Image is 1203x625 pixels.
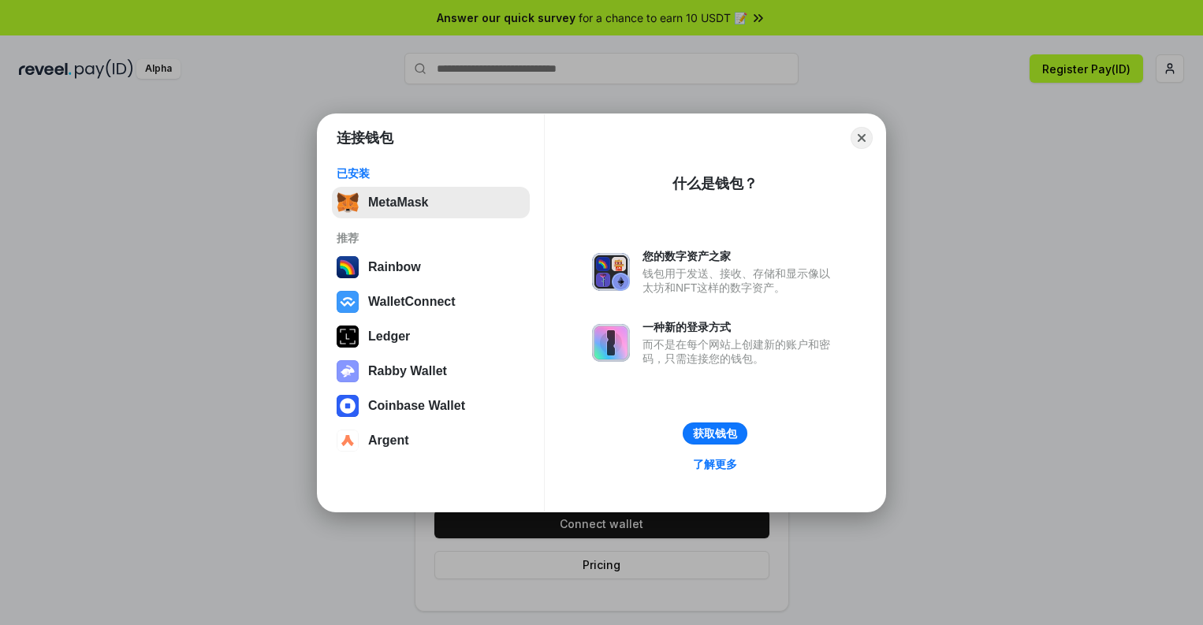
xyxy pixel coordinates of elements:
button: WalletConnect [332,286,530,318]
button: Close [851,127,873,149]
div: 而不是在每个网站上创建新的账户和密码，只需连接您的钱包。 [642,337,838,366]
div: 什么是钱包？ [672,174,758,193]
button: MetaMask [332,187,530,218]
button: 获取钱包 [683,422,747,445]
a: 了解更多 [683,454,747,474]
div: MetaMask [368,195,428,210]
button: Argent [332,425,530,456]
h1: 连接钱包 [337,128,393,147]
button: Rabby Wallet [332,355,530,387]
button: Coinbase Wallet [332,390,530,422]
button: Ledger [332,321,530,352]
div: 已安装 [337,166,525,180]
img: svg+xml,%3Csvg%20xmlns%3D%22http%3A%2F%2Fwww.w3.org%2F2000%2Fsvg%22%20width%3D%2228%22%20height%3... [337,326,359,348]
div: 了解更多 [693,457,737,471]
div: Rabby Wallet [368,364,447,378]
div: 推荐 [337,231,525,245]
button: Rainbow [332,251,530,283]
div: Coinbase Wallet [368,399,465,413]
img: svg+xml,%3Csvg%20fill%3D%22none%22%20height%3D%2233%22%20viewBox%3D%220%200%2035%2033%22%20width%... [337,192,359,214]
div: 您的数字资产之家 [642,249,838,263]
div: WalletConnect [368,295,456,309]
div: 获取钱包 [693,426,737,441]
img: svg+xml,%3Csvg%20width%3D%2228%22%20height%3D%2228%22%20viewBox%3D%220%200%2028%2028%22%20fill%3D... [337,395,359,417]
img: svg+xml,%3Csvg%20xmlns%3D%22http%3A%2F%2Fwww.w3.org%2F2000%2Fsvg%22%20fill%3D%22none%22%20viewBox... [592,324,630,362]
div: Argent [368,433,409,448]
img: svg+xml,%3Csvg%20width%3D%2228%22%20height%3D%2228%22%20viewBox%3D%220%200%2028%2028%22%20fill%3D... [337,291,359,313]
div: 一种新的登录方式 [642,320,838,334]
img: svg+xml,%3Csvg%20width%3D%2228%22%20height%3D%2228%22%20viewBox%3D%220%200%2028%2028%22%20fill%3D... [337,430,359,452]
img: svg+xml,%3Csvg%20xmlns%3D%22http%3A%2F%2Fwww.w3.org%2F2000%2Fsvg%22%20fill%3D%22none%22%20viewBox... [592,253,630,291]
div: Ledger [368,329,410,344]
div: 钱包用于发送、接收、存储和显示像以太坊和NFT这样的数字资产。 [642,266,838,295]
img: svg+xml,%3Csvg%20width%3D%22120%22%20height%3D%22120%22%20viewBox%3D%220%200%20120%20120%22%20fil... [337,256,359,278]
img: svg+xml,%3Csvg%20xmlns%3D%22http%3A%2F%2Fwww.w3.org%2F2000%2Fsvg%22%20fill%3D%22none%22%20viewBox... [337,360,359,382]
div: Rainbow [368,260,421,274]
